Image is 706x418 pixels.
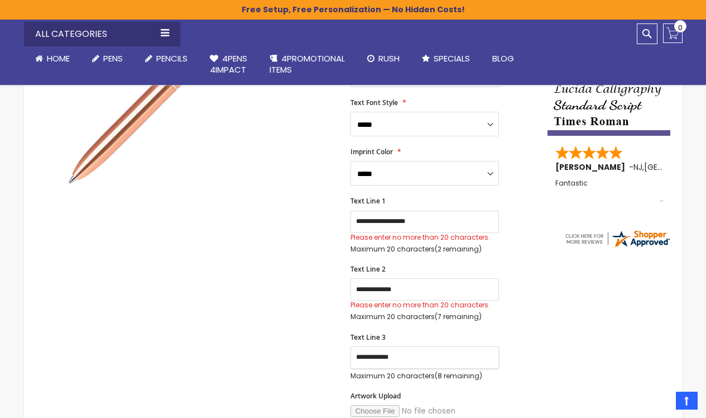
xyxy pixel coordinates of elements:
[24,46,81,71] a: Home
[134,46,199,71] a: Pencils
[350,264,386,274] span: Text Line 2
[678,22,683,33] span: 0
[356,46,411,71] a: Rush
[199,46,258,83] a: 4Pens4impact
[350,391,401,401] span: Artwork Upload
[81,46,134,71] a: Pens
[350,245,499,254] p: Maximum 20 characters
[156,53,188,64] span: Pencils
[492,53,514,64] span: Blog
[378,53,400,64] span: Rush
[564,229,671,249] img: 4pens.com widget logo
[633,161,642,173] span: NJ
[555,179,664,203] div: Fantastic
[350,301,499,310] div: Please enter no more than 20 characters.
[435,244,482,254] span: (2 remaining)
[350,332,386,342] span: Text Line 3
[103,53,123,64] span: Pens
[258,46,356,83] a: 4PROMOTIONALITEMS
[350,233,499,242] div: Please enter no more than 20 characters.
[564,241,671,251] a: 4pens.com certificate URL
[350,312,499,321] p: Maximum 20 characters
[555,161,629,173] span: [PERSON_NAME]
[676,392,698,410] a: Top
[434,53,470,64] span: Specials
[435,312,482,321] span: (7 remaining)
[435,371,482,381] span: (8 remaining)
[270,53,345,75] span: 4PROMOTIONAL ITEMS
[47,53,70,64] span: Home
[663,23,683,43] a: 0
[411,46,481,71] a: Specials
[350,372,499,381] p: Maximum 20 characters
[350,196,386,206] span: Text Line 1
[210,53,247,75] span: 4Pens 4impact
[481,46,525,71] a: Blog
[350,147,393,156] span: Imprint Color
[350,98,398,107] span: Text Font Style
[24,22,180,46] div: All Categories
